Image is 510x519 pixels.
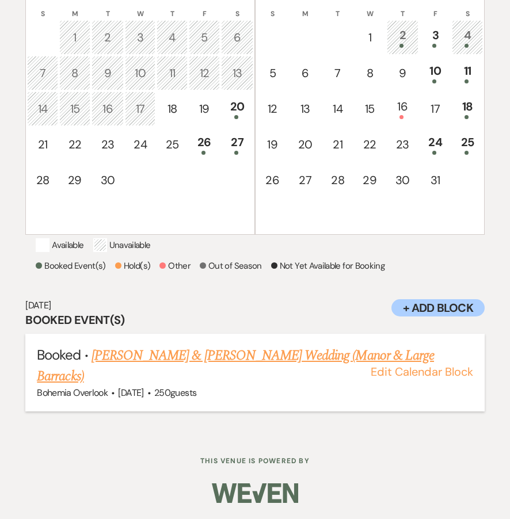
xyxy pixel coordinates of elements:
div: 20 [227,98,247,119]
div: 1 [66,29,85,46]
div: 17 [131,100,149,117]
a: [PERSON_NAME] & [PERSON_NAME] Wedding (Manor & Large Barracks) [37,345,434,387]
div: 6 [295,64,315,82]
div: 7 [329,64,347,82]
div: 31 [426,171,444,189]
h3: Booked Event(s) [25,312,484,328]
div: 16 [98,100,117,117]
div: 18 [458,98,476,119]
div: 26 [263,171,281,189]
div: 30 [393,171,413,189]
button: + Add Block [391,299,485,316]
div: 22 [66,136,85,153]
div: 26 [195,133,214,155]
span: [DATE] [118,387,143,399]
div: 24 [426,133,444,155]
div: 7 [33,64,51,82]
div: 12 [195,64,214,82]
div: 6 [227,29,247,46]
div: 4 [458,26,476,48]
div: 25 [458,133,476,155]
div: 16 [393,98,413,119]
div: 19 [195,100,214,117]
div: 10 [131,64,149,82]
button: Edit Calendar Block [371,366,473,377]
div: 3 [131,29,149,46]
div: 14 [329,100,347,117]
div: 21 [33,136,51,153]
div: 12 [263,100,281,117]
div: 21 [329,136,347,153]
span: Bohemia Overlook [37,387,108,399]
h6: [DATE] [25,299,484,312]
div: 5 [263,64,281,82]
div: 14 [33,100,51,117]
div: 27 [295,171,315,189]
div: 23 [393,136,413,153]
div: 18 [163,100,181,117]
div: 9 [393,64,413,82]
div: 22 [360,136,379,153]
p: Not Yet Available for Booking [271,259,385,273]
div: 8 [66,64,85,82]
div: 10 [426,62,444,83]
div: 19 [263,136,281,153]
div: 25 [163,136,181,153]
p: Other [159,259,191,273]
div: 2 [98,29,117,46]
div: 30 [98,171,117,189]
p: Out of Season [200,259,262,273]
div: 8 [360,64,379,82]
div: 11 [458,62,476,83]
div: 1 [360,29,379,46]
p: Hold(s) [115,259,151,273]
div: 17 [426,100,444,117]
span: 250 guests [154,387,196,399]
div: 27 [227,133,247,155]
div: 23 [98,136,117,153]
div: 29 [360,171,379,189]
div: 20 [295,136,315,153]
p: Unavailable [93,238,151,252]
span: Booked [37,346,81,364]
div: 2 [393,26,413,48]
div: 15 [360,100,379,117]
div: 28 [329,171,347,189]
div: 28 [33,171,51,189]
div: 13 [227,64,247,82]
div: 9 [98,64,117,82]
div: 5 [195,29,214,46]
div: 24 [131,136,149,153]
div: 29 [66,171,85,189]
p: Available [36,238,83,252]
div: 11 [163,64,181,82]
div: 15 [66,100,85,117]
img: Weven Logo [212,476,298,516]
div: 4 [163,29,181,46]
div: 3 [426,26,444,48]
p: Booked Event(s) [36,259,105,273]
div: 13 [295,100,315,117]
